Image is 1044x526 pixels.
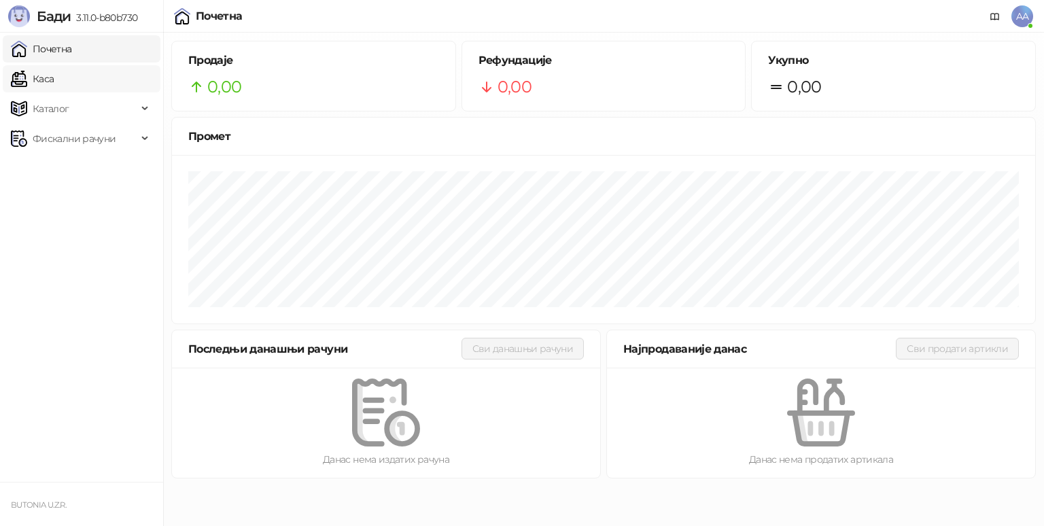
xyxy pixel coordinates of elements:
a: Документација [984,5,1006,27]
h5: Продаје [188,52,439,69]
span: AA [1011,5,1033,27]
span: Фискални рачуни [33,125,116,152]
div: Почетна [196,11,243,22]
a: Почетна [11,35,72,63]
h5: Рефундације [478,52,729,69]
span: 3.11.0-b80b730 [71,12,137,24]
button: Сви продати артикли [896,338,1019,360]
div: Последњи данашњи рачуни [188,340,462,357]
div: Најпродаваније данас [623,340,896,357]
div: Промет [188,128,1019,145]
small: BUTONIA U.Z.R. [11,500,66,510]
button: Сви данашњи рачуни [462,338,584,360]
img: Logo [8,5,30,27]
span: Бади [37,8,71,24]
div: Данас нема издатих рачуна [194,452,578,467]
span: 0,00 [498,74,532,100]
div: Данас нема продатих артикала [629,452,1013,467]
span: Каталог [33,95,69,122]
a: Каса [11,65,54,92]
h5: Укупно [768,52,1019,69]
span: 0,00 [207,74,241,100]
span: 0,00 [787,74,821,100]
